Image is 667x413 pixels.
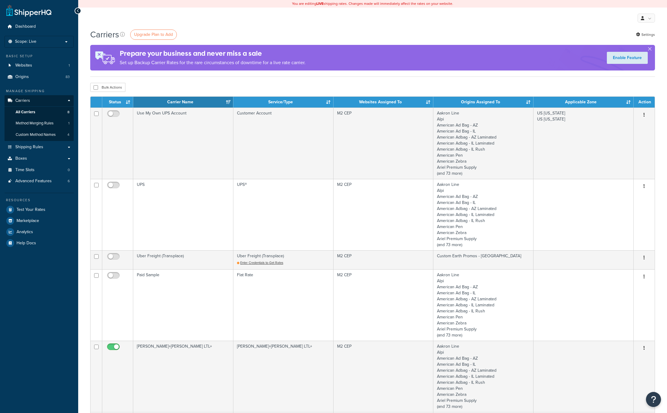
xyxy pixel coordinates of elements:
[68,179,70,184] span: 6
[607,52,648,64] a: Enable Feature
[433,97,533,108] th: Origins Assigned To: activate to sort column ascending
[237,260,283,265] a: Enter Credentials to Get Rates
[5,107,74,118] li: All Carriers
[68,121,69,126] span: 1
[233,97,333,108] th: Service/Type: activate to sort column ascending
[333,341,434,412] td: M2 CEP
[15,98,30,103] span: Carriers
[90,29,119,40] h1: Carriers
[433,250,533,269] td: Custom Earth Promos - [GEOGRAPHIC_DATA]
[5,153,74,164] a: Boxes
[333,108,434,179] td: M2 CEP
[233,108,333,179] td: Customer Account
[133,108,233,179] td: Use My Own UPS Account
[533,108,634,179] td: US [US_STATE] US [US_STATE]
[90,45,120,70] img: ad-rules-rateshop-fe6ec290ccb7230408bd80ed9643f0289d75e0ffd9eb532fc0e269fcd187b520.png
[67,110,69,115] span: 8
[5,95,74,141] li: Carriers
[233,341,333,412] td: [PERSON_NAME]+[PERSON_NAME] LTL+
[5,227,74,237] a: Analytics
[5,198,74,203] div: Resources
[316,1,324,6] b: LIVE
[130,30,177,40] a: Upgrade Plan to Add
[5,204,74,215] a: Test Your Rates
[646,392,661,407] button: Open Resource Center
[433,179,533,250] td: Aakron Line Alpi American Ad Bag - AZ American Ad Bag - IL American Adbag - AZ Laminated American...
[5,71,74,83] li: Origins
[133,250,233,269] td: Uber Freight (Transplace)
[5,54,74,59] div: Basic Setup
[66,74,70,80] span: 83
[240,260,283,265] span: Enter Credentials to Get Rates
[15,74,29,80] span: Origins
[433,341,533,412] td: Aakron Line Alpi American Ad Bag - AZ American Ad Bag - IL American Adbag - AZ Laminated American...
[15,145,43,150] span: Shipping Rules
[634,97,655,108] th: Action
[333,269,434,341] td: M2 CEP
[134,31,173,38] span: Upgrade Plan to Add
[5,60,74,71] li: Websites
[5,176,74,187] li: Advanced Features
[15,167,35,173] span: Time Slots
[17,207,45,212] span: Test Your Rates
[5,215,74,226] a: Marketplace
[16,132,56,137] span: Custom Method Names
[15,156,27,161] span: Boxes
[67,132,69,137] span: 4
[5,107,74,118] a: All Carriers 8
[102,97,133,108] th: Status: activate to sort column ascending
[5,164,74,176] li: Time Slots
[69,63,70,68] span: 1
[233,269,333,341] td: Flat Rate
[17,218,39,224] span: Marketplace
[5,118,74,129] a: Method Merging Rules 1
[17,230,33,235] span: Analytics
[333,179,434,250] td: M2 CEP
[5,71,74,83] a: Origins 83
[16,110,35,115] span: All Carriers
[5,129,74,140] li: Custom Method Names
[433,269,533,341] td: Aakron Line Alpi American Ad Bag - AZ American Ad Bag - IL American Adbag - AZ Laminated American...
[5,60,74,71] a: Websites 1
[233,179,333,250] td: UPS®
[636,30,655,39] a: Settings
[233,250,333,269] td: Uber Freight (Transplace)
[5,21,74,32] a: Dashboard
[133,269,233,341] td: Paid Sample
[533,97,634,108] th: Applicable Zone: activate to sort column ascending
[6,5,51,17] a: ShipperHQ Home
[133,179,233,250] td: UPS
[15,39,36,44] span: Scope: Live
[17,241,36,246] span: Help Docs
[90,83,125,92] button: Bulk Actions
[15,179,52,184] span: Advanced Features
[120,58,306,67] p: Set up Backup Carrier Rates for the rare circumstances of downtime for a live rate carrier.
[333,250,434,269] td: M2 CEP
[5,89,74,94] div: Manage Shipping
[5,95,74,106] a: Carriers
[16,121,54,126] span: Method Merging Rules
[5,164,74,176] a: Time Slots 0
[433,108,533,179] td: Aakron Line Alpi American Ad Bag - AZ American Ad Bag - IL American Adbag - AZ Laminated American...
[15,63,32,68] span: Websites
[5,142,74,153] a: Shipping Rules
[133,341,233,412] td: [PERSON_NAME]+[PERSON_NAME] LTL+
[68,167,70,173] span: 0
[133,97,233,108] th: Carrier Name: activate to sort column ascending
[5,118,74,129] li: Method Merging Rules
[333,97,434,108] th: Websites Assigned To: activate to sort column ascending
[120,48,306,58] h4: Prepare your business and never miss a sale
[5,238,74,249] a: Help Docs
[5,129,74,140] a: Custom Method Names 4
[5,176,74,187] a: Advanced Features 6
[15,24,36,29] span: Dashboard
